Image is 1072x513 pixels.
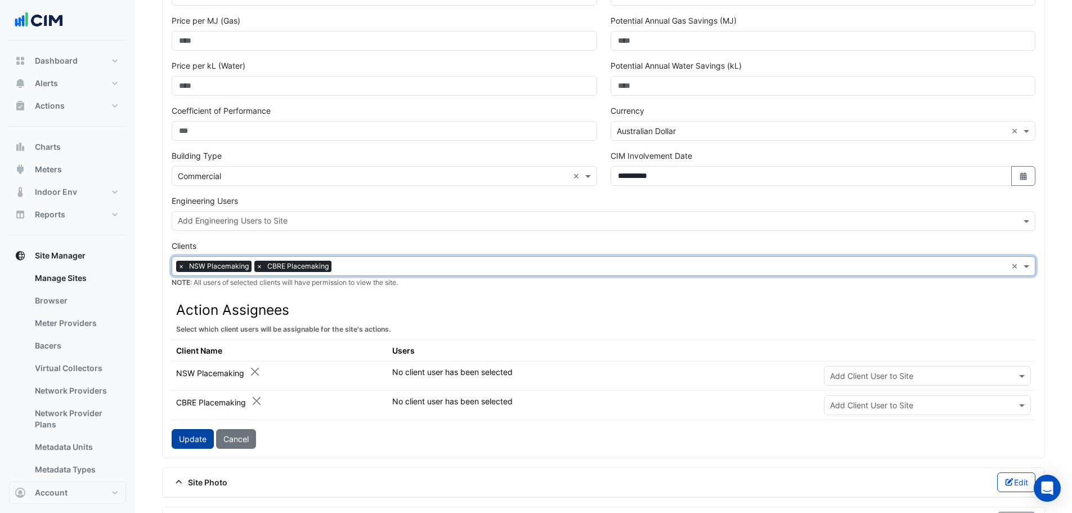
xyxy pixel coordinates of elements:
[388,390,820,420] td: No client user has been selected
[15,186,26,198] app-icon: Indoor Env
[9,136,126,158] button: Charts
[35,78,58,89] span: Alerts
[1034,475,1061,502] div: Open Intercom Messenger
[176,261,186,272] span: ×
[176,325,391,333] small: Select which client users will be assignable for the site's actions.
[172,476,227,488] span: Site Photo
[1011,125,1021,137] span: Clear
[26,481,126,503] a: Metadata
[15,250,26,261] app-icon: Site Manager
[26,436,126,458] a: Metadata Units
[611,105,644,117] label: Currency
[264,261,331,272] span: CBRE Placemaking
[1019,171,1029,181] fa-icon: Select Date
[35,100,65,111] span: Actions
[172,15,240,26] label: Price per MJ (Gas)
[35,487,68,498] span: Account
[9,50,126,72] button: Dashboard
[9,181,126,203] button: Indoor Env
[26,402,126,436] a: Network Provider Plans
[26,458,126,481] a: Metadata Types
[15,209,26,220] app-icon: Reports
[176,395,262,408] div: CBRE Placemaking
[254,261,264,272] span: ×
[14,9,64,32] img: Company Logo
[9,203,126,226] button: Reports
[172,429,214,449] button: Update
[26,312,126,334] a: Meter Providers
[176,366,261,379] div: NSW Placemaking
[26,380,126,402] a: Network Providers
[172,278,398,287] small: : All users of selected clients will have permission to view the site.
[26,334,126,357] a: Bacers
[9,158,126,181] button: Meters
[9,95,126,117] button: Actions
[9,72,126,95] button: Alerts
[611,60,742,72] label: Potential Annual Water Savings (kL)
[172,340,388,361] th: Client Name
[1011,260,1021,272] span: Clear
[997,472,1036,492] button: Edit
[9,481,126,504] button: Account
[15,164,26,175] app-icon: Meters
[250,395,262,407] button: Close
[172,278,190,287] strong: NOTE
[573,170,582,182] span: Clear
[172,105,271,117] label: Coefficient of Performance
[176,302,1031,318] h3: Action Assignees
[15,141,26,153] app-icon: Charts
[176,215,288,229] div: Add Engineering Users to Site
[388,361,820,390] td: No client user has been selected
[35,186,77,198] span: Indoor Env
[172,195,238,207] label: Engineering Users
[15,78,26,89] app-icon: Alerts
[26,357,126,380] a: Virtual Collectors
[9,244,126,267] button: Site Manager
[35,141,61,153] span: Charts
[26,289,126,312] a: Browser
[15,100,26,111] app-icon: Actions
[216,429,256,449] button: Cancel
[35,55,78,66] span: Dashboard
[611,150,692,162] label: CIM Involvement Date
[172,150,222,162] label: Building Type
[249,366,261,378] button: Close
[35,209,65,220] span: Reports
[611,15,737,26] label: Potential Annual Gas Savings (MJ)
[388,340,820,361] th: Users
[172,240,196,252] label: Clients
[26,267,126,289] a: Manage Sites
[15,55,26,66] app-icon: Dashboard
[35,164,62,175] span: Meters
[186,261,252,272] span: NSW Placemaking
[35,250,86,261] span: Site Manager
[172,60,245,72] label: Price per kL (Water)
